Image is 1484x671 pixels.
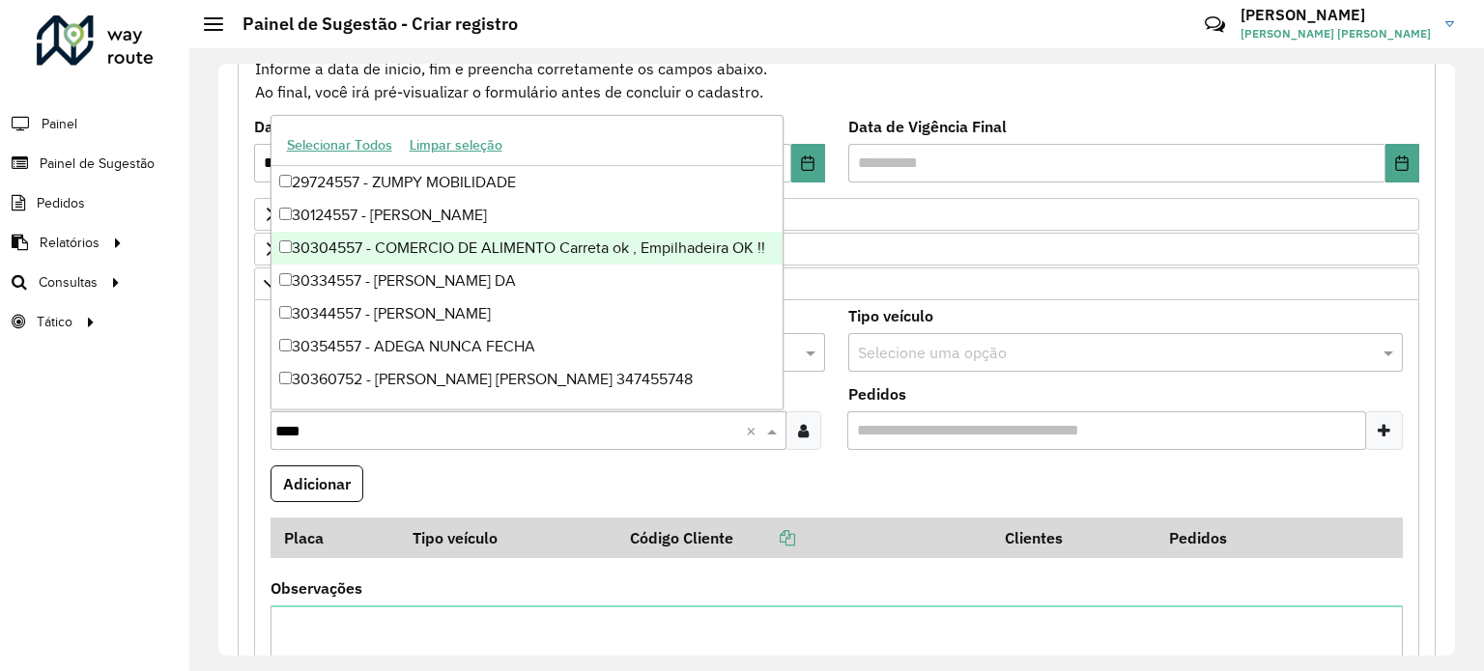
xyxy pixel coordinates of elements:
[733,528,795,547] a: Copiar
[42,114,77,134] span: Painel
[254,267,1419,300] a: Cliente para Recarga
[1241,25,1431,42] span: [PERSON_NAME] [PERSON_NAME]
[271,297,784,330] div: 30344557 - [PERSON_NAME]
[791,144,825,182] button: Choose Date
[254,115,431,138] label: Data de Vigência Inicial
[271,363,784,396] div: 30360752 - [PERSON_NAME] [PERSON_NAME] 347455748
[848,304,933,327] label: Tipo veículo
[991,517,1156,558] th: Clientes
[223,14,518,35] h2: Painel de Sugestão - Criar registro
[848,382,906,405] label: Pedidos
[39,272,98,293] span: Consultas
[1241,6,1431,24] h3: [PERSON_NAME]
[271,199,784,232] div: 30124557 - [PERSON_NAME]
[37,193,85,213] span: Pedidos
[848,115,1007,138] label: Data de Vigência Final
[401,130,511,160] button: Limpar seleção
[271,517,399,558] th: Placa
[271,232,784,265] div: 30304557 - COMERCIO DE ALIMENTO Carreta ok , Empilhadeira OK !!
[1385,144,1419,182] button: Choose Date
[271,265,784,297] div: 30334557 - [PERSON_NAME] DA
[271,330,784,363] div: 30354557 - ADEGA NUNCA FECHA
[271,115,785,409] ng-dropdown-panel: Options list
[271,166,784,199] div: 29724557 - ZUMPY MOBILIDADE
[254,233,1419,266] a: Preservar Cliente - Devem ficar no buffer, não roteirizar
[617,517,991,558] th: Código Cliente
[40,233,100,253] span: Relatórios
[271,465,363,502] button: Adicionar
[399,517,616,558] th: Tipo veículo
[37,312,72,332] span: Tático
[278,130,401,160] button: Selecionar Todos
[1194,4,1236,45] a: Contato Rápido
[271,396,784,429] div: 63454557 - [PERSON_NAME] E CONVENIE
[1156,517,1321,558] th: Pedidos
[40,154,155,174] span: Painel de Sugestão
[271,576,362,600] label: Observações
[254,33,1419,104] div: Informe a data de inicio, fim e preencha corretamente os campos abaixo. Ao final, você irá pré-vi...
[746,419,762,442] span: Clear all
[254,198,1419,231] a: Priorizar Cliente - Não podem ficar no buffer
